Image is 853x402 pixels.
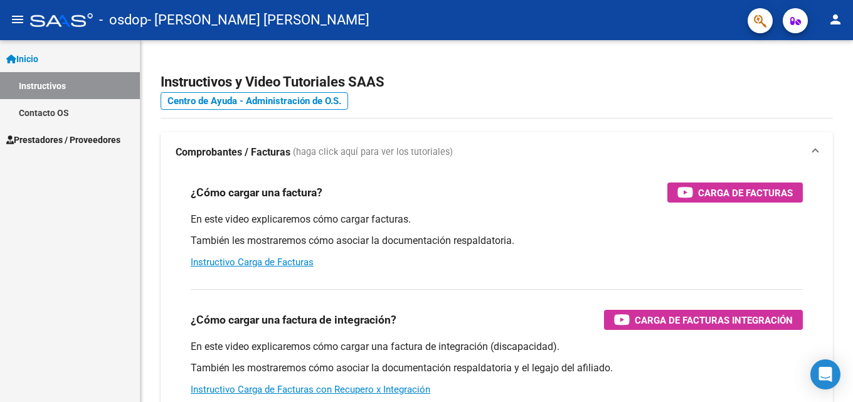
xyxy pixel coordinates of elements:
[635,312,793,328] span: Carga de Facturas Integración
[161,70,833,94] h2: Instructivos y Video Tutoriales SAAS
[604,310,803,330] button: Carga de Facturas Integración
[191,340,803,354] p: En este video explicaremos cómo cargar una factura de integración (discapacidad).
[161,92,348,110] a: Centro de Ayuda - Administración de O.S.
[191,361,803,375] p: También les mostraremos cómo asociar la documentación respaldatoria y el legajo del afiliado.
[191,234,803,248] p: También les mostraremos cómo asociar la documentación respaldatoria.
[191,213,803,226] p: En este video explicaremos cómo cargar facturas.
[99,6,147,34] span: - osdop
[191,257,314,268] a: Instructivo Carga de Facturas
[667,182,803,203] button: Carga de Facturas
[698,185,793,201] span: Carga de Facturas
[176,145,290,159] strong: Comprobantes / Facturas
[10,12,25,27] mat-icon: menu
[6,133,120,147] span: Prestadores / Proveedores
[828,12,843,27] mat-icon: person
[147,6,369,34] span: - [PERSON_NAME] [PERSON_NAME]
[6,52,38,66] span: Inicio
[191,384,430,395] a: Instructivo Carga de Facturas con Recupero x Integración
[810,359,840,389] div: Open Intercom Messenger
[293,145,453,159] span: (haga click aquí para ver los tutoriales)
[191,311,396,329] h3: ¿Cómo cargar una factura de integración?
[161,132,833,172] mat-expansion-panel-header: Comprobantes / Facturas (haga click aquí para ver los tutoriales)
[191,184,322,201] h3: ¿Cómo cargar una factura?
